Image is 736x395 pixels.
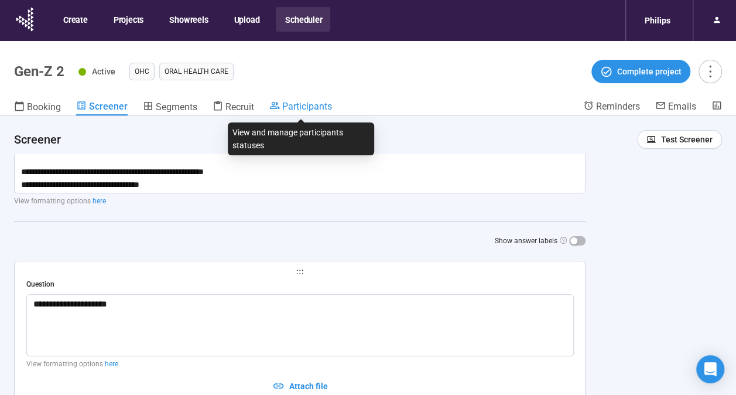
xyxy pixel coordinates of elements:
[661,133,713,146] span: Test Screener
[54,7,96,32] button: Create
[213,100,254,115] a: Recruit
[655,100,696,114] a: Emails
[289,380,328,393] span: Attach file
[14,196,586,207] p: View formatting options
[165,66,228,77] span: Oral Health Care
[668,101,696,112] span: Emails
[92,67,115,76] span: Active
[160,7,216,32] button: Showreels
[76,100,128,115] a: Screener
[135,66,149,77] span: OHC
[282,101,332,112] span: Participants
[583,100,640,114] a: Reminders
[27,101,61,113] span: Booking
[638,9,677,32] div: Philips
[276,7,330,32] button: Scheduler
[224,7,268,32] button: Upload
[26,359,573,370] p: View formatting options .
[156,101,197,113] span: Segments
[560,237,567,244] span: question-circle
[591,60,690,83] button: Complete project
[93,197,106,205] a: here
[104,7,152,32] button: Projects
[696,355,724,383] div: Open Intercom Messenger
[26,268,573,276] span: holder
[495,236,586,247] label: Show answer labels
[89,101,128,112] span: Screener
[225,101,254,113] span: Recruit
[637,130,722,149] button: Test Screener
[596,101,640,112] span: Reminders
[14,100,61,115] a: Booking
[26,279,573,290] div: Question
[143,100,197,115] a: Segments
[702,63,718,79] span: more
[269,100,332,114] a: Participants
[617,65,682,78] span: Complete project
[14,131,628,148] h4: Screener
[105,360,118,368] a: here
[569,236,586,246] button: Show answer labels
[228,122,374,155] div: View and manage participants statuses
[699,60,722,83] button: more
[14,63,64,80] h1: Gen-Z 2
